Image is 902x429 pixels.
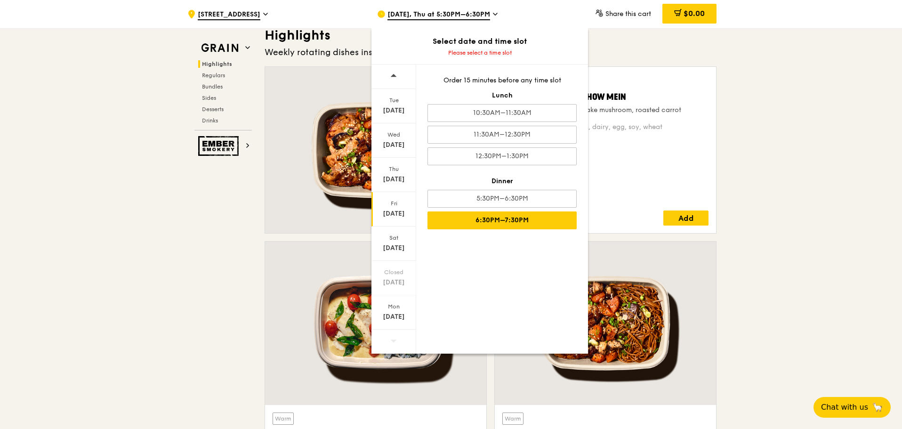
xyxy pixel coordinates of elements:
[427,211,577,229] div: 6:30PM–7:30PM
[498,90,709,104] div: Hikari Miso Chicken Chow Mein
[373,140,415,150] div: [DATE]
[202,95,216,101] span: Sides
[373,278,415,287] div: [DATE]
[371,36,588,47] div: Select date and time slot
[373,131,415,138] div: Wed
[498,105,709,115] div: hong kong egg noodle, shiitake mushroom, roasted carrot
[872,402,883,413] span: 🦙
[373,97,415,104] div: Tue
[198,10,260,20] span: [STREET_ADDRESS]
[498,122,709,132] div: high protein, contains allium, dairy, egg, soy, wheat
[373,175,415,184] div: [DATE]
[265,27,717,44] h3: Highlights
[373,268,415,276] div: Closed
[202,61,232,67] span: Highlights
[821,402,868,413] span: Chat with us
[387,10,490,20] span: [DATE], Thu at 5:30PM–6:30PM
[663,210,709,226] div: Add
[502,413,523,425] div: Warm
[427,147,577,165] div: 12:30PM–1:30PM
[373,165,415,173] div: Thu
[265,46,717,59] div: Weekly rotating dishes inspired by flavours from around the world.
[373,312,415,322] div: [DATE]
[605,10,651,18] span: Share this cart
[427,91,577,100] div: Lunch
[813,397,891,418] button: Chat with us🦙
[427,76,577,85] div: Order 15 minutes before any time slot
[198,136,242,156] img: Ember Smokery web logo
[373,106,415,115] div: [DATE]
[427,126,577,144] div: 11:30AM–12:30PM
[373,200,415,207] div: Fri
[202,117,218,124] span: Drinks
[202,83,223,90] span: Bundles
[202,72,225,79] span: Regulars
[427,190,577,208] div: 5:30PM–6:30PM
[427,177,577,186] div: Dinner
[371,49,588,57] div: Please select a time slot
[373,234,415,242] div: Sat
[684,9,705,18] span: $0.00
[373,209,415,219] div: [DATE]
[202,106,224,113] span: Desserts
[373,243,415,253] div: [DATE]
[373,303,415,310] div: Mon
[427,104,577,122] div: 10:30AM–11:30AM
[198,40,242,57] img: Grain web logo
[273,413,294,425] div: Warm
